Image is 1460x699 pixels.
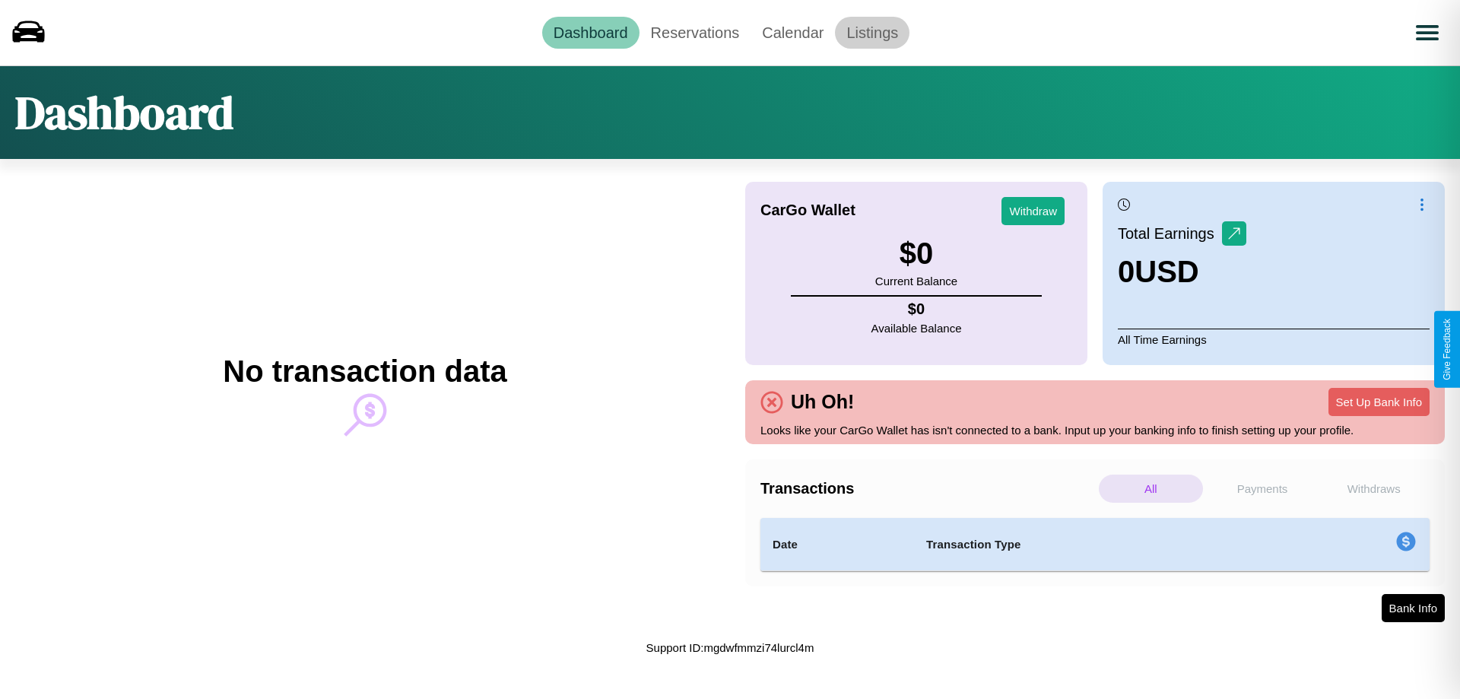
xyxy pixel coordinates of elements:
h3: $ 0 [875,237,957,271]
h3: 0 USD [1118,255,1246,289]
p: All [1099,475,1203,503]
table: simple table [760,518,1430,571]
h4: $ 0 [871,300,962,318]
p: Total Earnings [1118,220,1222,247]
h4: Transactions [760,480,1095,497]
h4: Uh Oh! [783,391,862,413]
a: Listings [835,17,909,49]
button: Set Up Bank Info [1328,388,1430,416]
p: Looks like your CarGo Wallet has isn't connected to a bank. Input up your banking info to finish ... [760,420,1430,440]
h1: Dashboard [15,81,233,144]
p: Available Balance [871,318,962,338]
h2: No transaction data [223,354,506,389]
div: Give Feedback [1442,319,1452,380]
h4: Date [773,535,902,554]
a: Dashboard [542,17,640,49]
button: Bank Info [1382,594,1445,622]
p: Payments [1211,475,1315,503]
button: Withdraw [1001,197,1065,225]
p: Withdraws [1322,475,1426,503]
p: Support ID: mgdwfmmzi74lurcl4m [646,637,814,658]
button: Open menu [1406,11,1449,54]
a: Calendar [751,17,835,49]
h4: Transaction Type [926,535,1271,554]
h4: CarGo Wallet [760,202,855,219]
p: All Time Earnings [1118,329,1430,350]
p: Current Balance [875,271,957,291]
a: Reservations [640,17,751,49]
